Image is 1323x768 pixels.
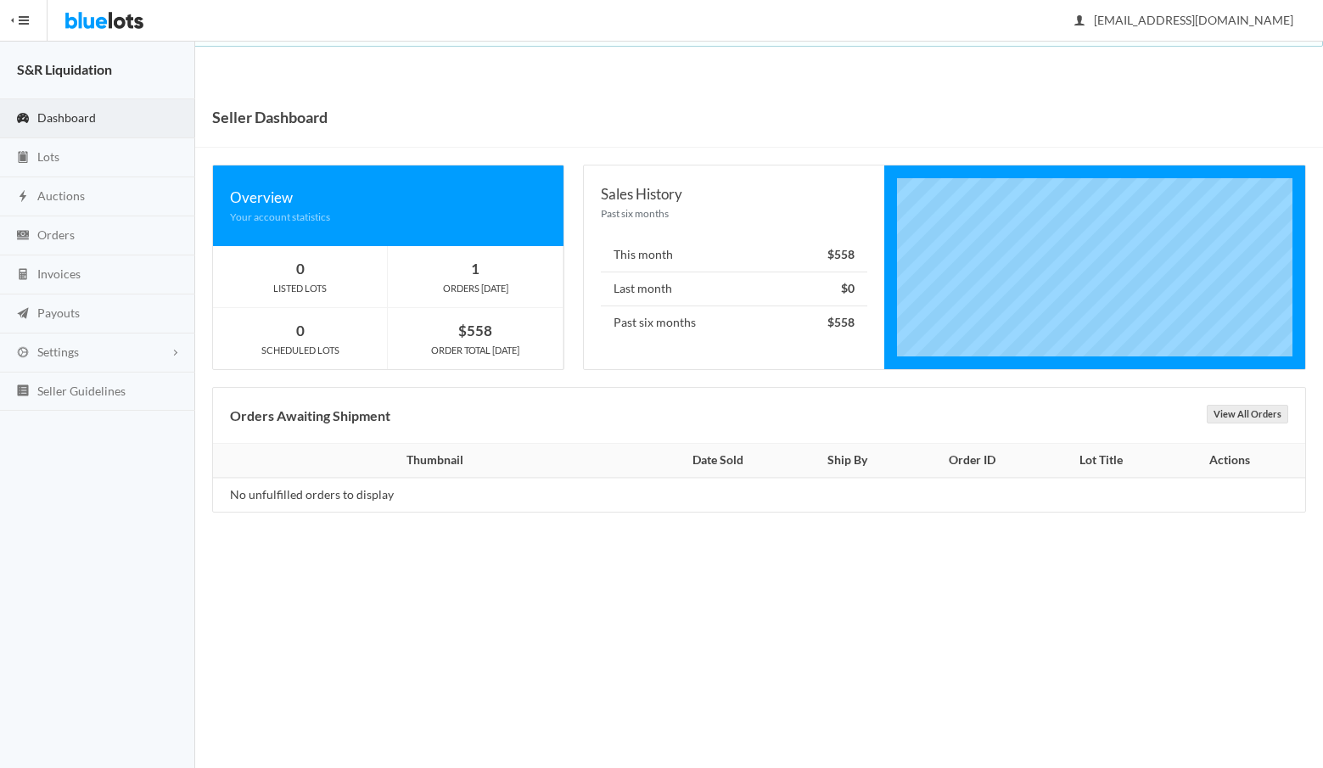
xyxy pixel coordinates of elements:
[601,272,867,306] li: Last month
[212,104,328,130] h1: Seller Dashboard
[14,306,31,322] ion-icon: paper plane
[388,343,563,358] div: ORDER TOTAL [DATE]
[1075,13,1293,27] span: [EMAIL_ADDRESS][DOMAIN_NAME]
[601,238,867,272] li: This month
[230,407,390,423] b: Orders Awaiting Shipment
[37,227,75,242] span: Orders
[37,306,80,320] span: Payouts
[213,281,387,296] div: LISTED LOTS
[230,186,547,209] div: Overview
[827,247,855,261] strong: $558
[230,209,547,225] div: Your account statistics
[14,189,31,205] ion-icon: flash
[37,384,126,398] span: Seller Guidelines
[1039,444,1163,478] th: Lot Title
[37,188,85,203] span: Auctions
[14,228,31,244] ion-icon: cash
[37,345,79,359] span: Settings
[213,478,647,512] td: No unfulfilled orders to display
[14,267,31,283] ion-icon: calculator
[37,149,59,164] span: Lots
[601,205,867,221] div: Past six months
[14,384,31,400] ion-icon: list box
[841,281,855,295] strong: $0
[296,260,305,277] strong: 0
[601,306,867,339] li: Past six months
[789,444,906,478] th: Ship By
[647,444,789,478] th: Date Sold
[14,111,31,127] ion-icon: speedometer
[601,182,867,205] div: Sales History
[827,315,855,329] strong: $558
[37,266,81,281] span: Invoices
[213,343,387,358] div: SCHEDULED LOTS
[906,444,1039,478] th: Order ID
[37,110,96,125] span: Dashboard
[471,260,479,277] strong: 1
[296,322,305,339] strong: 0
[1071,14,1088,30] ion-icon: person
[14,345,31,362] ion-icon: cog
[1207,405,1288,423] a: View All Orders
[14,150,31,166] ion-icon: clipboard
[458,322,492,339] strong: $558
[388,281,563,296] div: ORDERS [DATE]
[1163,444,1305,478] th: Actions
[213,444,647,478] th: Thumbnail
[17,61,112,77] strong: S&R Liquidation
